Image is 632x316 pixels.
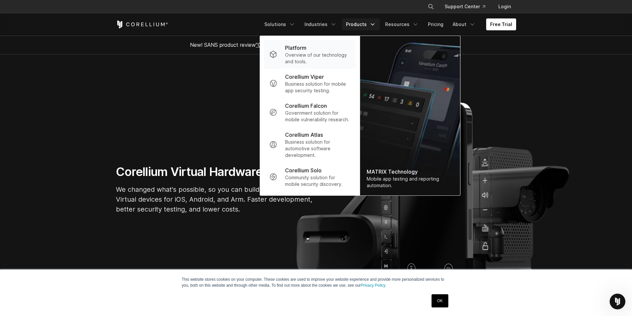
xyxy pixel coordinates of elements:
[301,18,341,30] a: Industries
[285,110,351,123] p: Government solution for mobile vulnerability research.
[486,18,516,30] a: Free Trial
[424,18,447,30] a: Pricing
[285,52,351,65] p: Overview of our technology and tools.
[260,18,516,30] div: Navigation Menu
[264,162,356,191] a: Corellium Solo Community solution for mobile security discovery.
[449,18,480,30] a: About
[285,131,323,139] p: Corellium Atlas
[420,1,516,13] div: Navigation Menu
[342,18,380,30] a: Products
[360,36,460,195] a: MATRIX Technology Mobile app testing and reporting automation.
[285,166,322,174] p: Corellium Solo
[367,176,454,189] div: Mobile app testing and reporting automation.
[116,20,168,28] a: Corellium Home
[256,42,408,48] a: "Collaborative Mobile App Security Development and Analysis"
[285,174,351,187] p: Community solution for mobile security discovery.
[361,283,386,288] a: Privacy Policy.
[285,139,351,158] p: Business solution for automotive software development.
[425,1,437,13] button: Search
[381,18,423,30] a: Resources
[610,294,625,309] iframe: Intercom live chat
[285,73,324,81] p: Corellium Viper
[285,102,327,110] p: Corellium Falcon
[439,1,490,13] a: Support Center
[493,1,516,13] a: Login
[285,44,306,52] p: Platform
[116,185,313,214] p: We changed what's possible, so you can build what's next. Virtual devices for iOS, Android, and A...
[264,40,356,69] a: Platform Overview of our technology and tools.
[264,69,356,98] a: Corellium Viper Business solution for mobile app security testing.
[260,18,299,30] a: Solutions
[360,36,460,195] img: Matrix_WebNav_1x
[432,294,448,307] a: OK
[285,81,351,94] p: Business solution for mobile app security testing.
[264,127,356,162] a: Corellium Atlas Business solution for automotive software development.
[264,98,356,127] a: Corellium Falcon Government solution for mobile vulnerability research.
[116,164,313,179] h1: Corellium Virtual Hardware
[367,168,454,176] div: MATRIX Technology
[182,276,450,288] p: This website stores cookies on your computer. These cookies are used to improve your website expe...
[190,42,442,48] span: New! SANS product review now available.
